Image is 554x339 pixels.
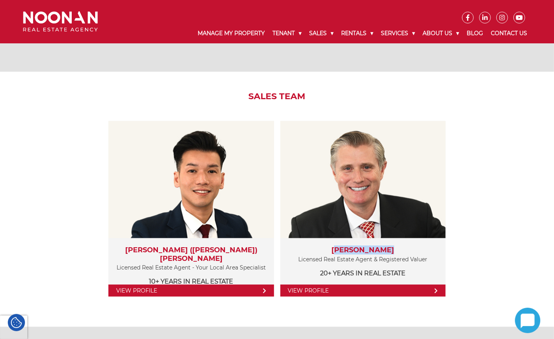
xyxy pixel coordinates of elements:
a: About Us [419,23,463,43]
h3: [PERSON_NAME] ([PERSON_NAME]) [PERSON_NAME] [116,246,266,263]
a: View Profile [108,285,274,297]
p: Licensed Real Estate Agent - Your Local Area Specialist [116,263,266,273]
a: Services [377,23,419,43]
a: Tenant [269,23,305,43]
a: View Profile [280,285,446,297]
a: Blog [463,23,487,43]
h2: Sales Team [17,91,537,102]
a: Rentals [337,23,377,43]
p: 10+ years in Real Estate [116,277,266,286]
a: Contact Us [487,23,531,43]
a: Manage My Property [194,23,269,43]
img: Noonan Real Estate Agency [23,11,98,32]
h3: [PERSON_NAME] [288,246,438,255]
a: Sales [305,23,337,43]
p: Licensed Real Estate Agent & Registered Valuer [288,255,438,264]
p: 20+ years in Real Estate [288,268,438,278]
div: Cookie Settings [8,314,25,331]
